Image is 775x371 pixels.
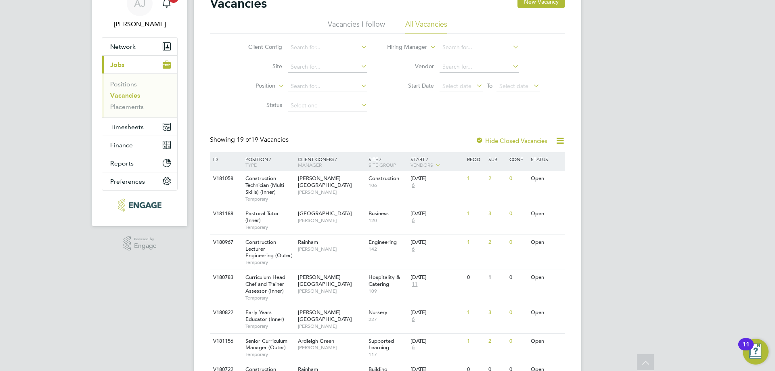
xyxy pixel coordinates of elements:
span: 117 [369,351,407,358]
label: Site [236,63,282,70]
span: [PERSON_NAME] [298,344,364,351]
div: 2 [486,334,507,349]
div: Reqd [465,152,486,166]
span: Construction Lecturer Engineering (Outer) [245,239,293,259]
span: Pastoral Tutor (Inner) [245,210,279,224]
span: Powered by [134,236,157,243]
span: 6 [411,246,416,253]
span: [PERSON_NAME] [298,323,364,329]
button: Timesheets [102,118,177,136]
span: Select date [442,82,471,90]
span: [PERSON_NAME] [298,246,364,252]
span: Type [245,161,257,168]
div: Client Config / [296,152,367,172]
span: Jobs [110,61,124,69]
div: Open [529,334,564,349]
div: Open [529,171,564,186]
div: V180783 [211,270,239,285]
input: Search for... [288,42,367,53]
span: Engage [134,243,157,249]
label: Start Date [387,82,434,89]
div: [DATE] [411,338,463,345]
div: 1 [465,235,486,250]
a: Powered byEngage [123,236,157,251]
span: Hospitality & Catering [369,274,400,287]
div: [DATE] [411,210,463,217]
div: 2 [486,171,507,186]
span: Temporary [245,259,294,266]
li: Vacancies I follow [328,19,385,34]
span: Adam Jorey [102,19,178,29]
a: Vacancies [110,92,140,99]
div: 0 [465,270,486,285]
div: Open [529,305,564,320]
a: Go to home page [102,199,178,212]
div: Showing [210,136,290,144]
span: Network [110,43,136,50]
span: Site Group [369,161,396,168]
div: [DATE] [411,175,463,182]
span: Curriculum Head Chef and Trainer Assessor (Inner) [245,274,285,294]
div: 1 [465,206,486,221]
div: Open [529,270,564,285]
button: Preferences [102,172,177,190]
div: 3 [486,305,507,320]
span: [PERSON_NAME] [298,217,364,224]
div: Open [529,206,564,221]
span: To [484,80,495,91]
span: Ardleigh Green [298,337,334,344]
span: Temporary [245,323,294,329]
a: Placements [110,103,144,111]
span: [PERSON_NAME][GEOGRAPHIC_DATA] [298,274,352,287]
span: Senior Curriculum Manager (Outer) [245,337,287,351]
div: ID [211,152,239,166]
div: Start / [408,152,465,172]
span: Rainham [298,239,318,245]
label: Status [236,101,282,109]
input: Search for... [288,61,367,73]
button: Open Resource Center, 11 new notifications [743,339,769,365]
div: Open [529,235,564,250]
span: Reports [110,159,134,167]
div: Jobs [102,73,177,117]
span: 227 [369,316,407,323]
div: V180822 [211,305,239,320]
button: Finance [102,136,177,154]
li: All Vacancies [405,19,447,34]
div: 3 [486,206,507,221]
div: V180967 [211,235,239,250]
div: 1 [465,334,486,349]
span: 106 [369,182,407,189]
span: 6 [411,344,416,351]
span: Select date [499,82,528,90]
span: Nursery [369,309,387,316]
span: 11 [411,281,419,288]
div: V181188 [211,206,239,221]
span: Temporary [245,295,294,301]
span: Vendors [411,161,433,168]
input: Select one [288,100,367,111]
span: 6 [411,182,416,189]
span: Manager [298,161,322,168]
span: [GEOGRAPHIC_DATA] [298,210,352,217]
span: 6 [411,316,416,323]
label: Hiring Manager [381,43,427,51]
div: 1 [465,305,486,320]
button: Reports [102,154,177,172]
span: Construction Technician (Multi Skills) (Inner) [245,175,284,195]
input: Search for... [288,81,367,92]
span: 19 of [237,136,251,144]
div: Conf [507,152,528,166]
input: Search for... [440,42,519,53]
a: Positions [110,80,137,88]
span: Preferences [110,178,145,185]
div: Site / [367,152,409,172]
span: Timesheets [110,123,144,131]
span: Business [369,210,389,217]
span: 120 [369,217,407,224]
div: 0 [507,171,528,186]
div: Status [529,152,564,166]
span: Temporary [245,196,294,202]
input: Search for... [440,61,519,73]
span: [PERSON_NAME] [298,288,364,294]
